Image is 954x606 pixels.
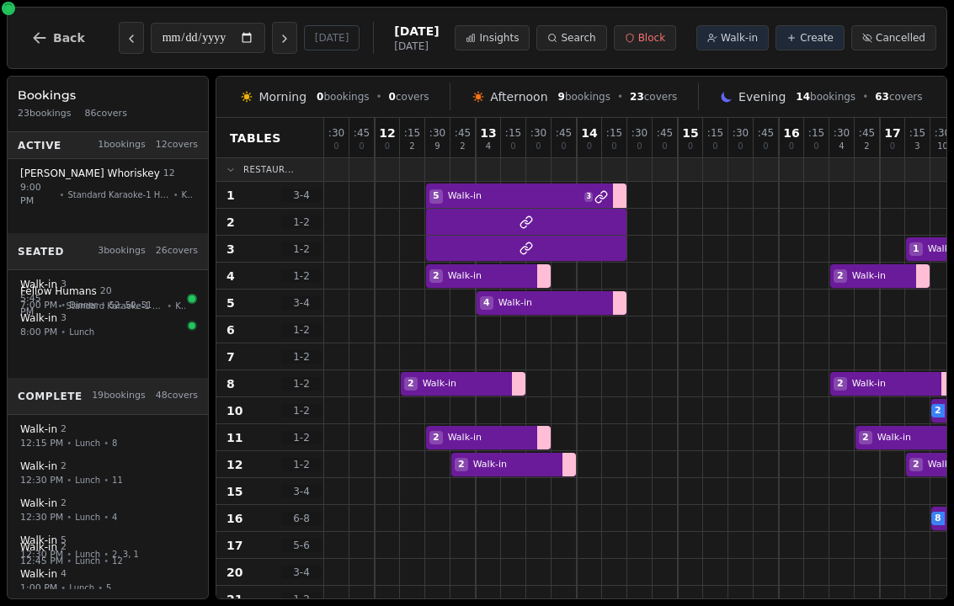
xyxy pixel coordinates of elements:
button: Walk-in 512:30 PM•Lunch•2, 3, 1 [11,528,205,567]
span: 1 - 2 [281,242,322,256]
span: 2 [935,404,941,418]
span: 19 bookings [92,389,146,403]
span: 9:00 PM [20,180,56,208]
span: Insights [479,31,519,45]
span: 1 - 2 [281,404,322,417]
span: Tables [230,130,281,146]
span: 17 [227,537,242,554]
span: • [61,582,66,594]
span: 12 [379,127,395,139]
span: 0 [385,142,390,151]
span: • [376,90,382,104]
span: • [101,299,106,311]
span: 8 [112,437,117,449]
span: Seated [18,244,64,258]
span: 9 [434,142,440,151]
span: 12 [163,167,175,181]
span: 4 [227,268,235,284]
span: 0 [738,142,743,151]
span: 0 [359,142,364,151]
span: covers [875,90,922,104]
span: 48 covers [156,389,198,403]
span: 6 [227,322,235,338]
span: 15 [682,127,698,139]
span: : 15 [505,128,521,138]
span: Walk-in [445,431,532,445]
span: • [98,582,103,594]
button: Walk-in 212:30 PM•Lunch•11 [11,454,205,493]
span: • [67,555,72,567]
span: 15 [227,483,242,500]
span: 12:30 PM [20,473,63,487]
span: : 15 [404,128,420,138]
span: 8 [935,512,941,526]
span: Lunch [75,474,100,486]
span: 1:00 PM [20,581,57,595]
span: 2 [429,431,443,445]
button: Insights [455,25,530,50]
span: 63 [875,91,889,103]
span: 1 bookings [98,138,146,152]
span: 2 [61,460,67,474]
button: Walk-in 41:00 PM•Lunch•5 [11,561,205,601]
span: 4 [486,142,491,151]
span: Walk-in [20,497,57,510]
button: [DATE] [304,25,360,50]
span: • [104,555,109,567]
span: 1 - 2 [281,215,322,229]
span: 2 [460,142,465,151]
span: Walk-in [445,269,532,284]
span: Lunch [75,511,100,524]
span: 0 [389,91,396,103]
span: 5 [227,295,235,311]
span: Walk-in [849,269,911,284]
span: 1 [909,242,923,257]
span: 23 bookings [18,107,72,121]
span: 2 [61,497,67,511]
span: 1 - 2 [281,593,322,606]
span: : 30 [632,128,648,138]
span: [PERSON_NAME] Whoriskey [20,167,160,180]
span: 0 [712,142,717,151]
span: 23 [630,91,644,103]
span: : 15 [808,128,824,138]
span: 0 [637,142,642,151]
span: • [104,474,109,486]
span: 5 [429,189,443,204]
span: 10 [937,142,948,151]
span: Walk-in [20,460,57,473]
button: Previous day [119,22,144,54]
span: Walk-in [20,567,57,581]
span: Walk-in [419,377,507,391]
span: : 30 [834,128,850,138]
span: 2 [455,458,468,472]
span: 3 [584,192,593,202]
span: 3 - 4 [281,189,322,202]
button: Block [614,25,676,50]
span: Active [18,138,61,151]
span: 5 [106,582,111,594]
span: • [617,90,623,104]
span: 12 [227,456,242,473]
span: 2 [864,142,869,151]
span: 3 bookings [98,244,146,258]
span: • [173,188,179,200]
span: 3 - 4 [281,296,322,310]
span: Morning [258,88,306,105]
span: : 30 [733,128,749,138]
span: • [67,437,72,449]
button: Walk-in 212:45 PM•Lunch•12 [11,534,205,574]
span: 52, 50, 51 [109,299,152,311]
span: 1 [227,187,235,204]
span: 16 [227,510,242,527]
span: 0 [317,91,323,103]
span: 3 [227,241,235,258]
button: Next day [272,22,297,54]
span: 2 [61,423,67,437]
span: 11 [112,474,123,486]
span: 0 [763,142,768,151]
span: : 30 [429,128,445,138]
span: • [67,511,72,524]
span: 2 [61,540,67,555]
span: 3 [914,142,919,151]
